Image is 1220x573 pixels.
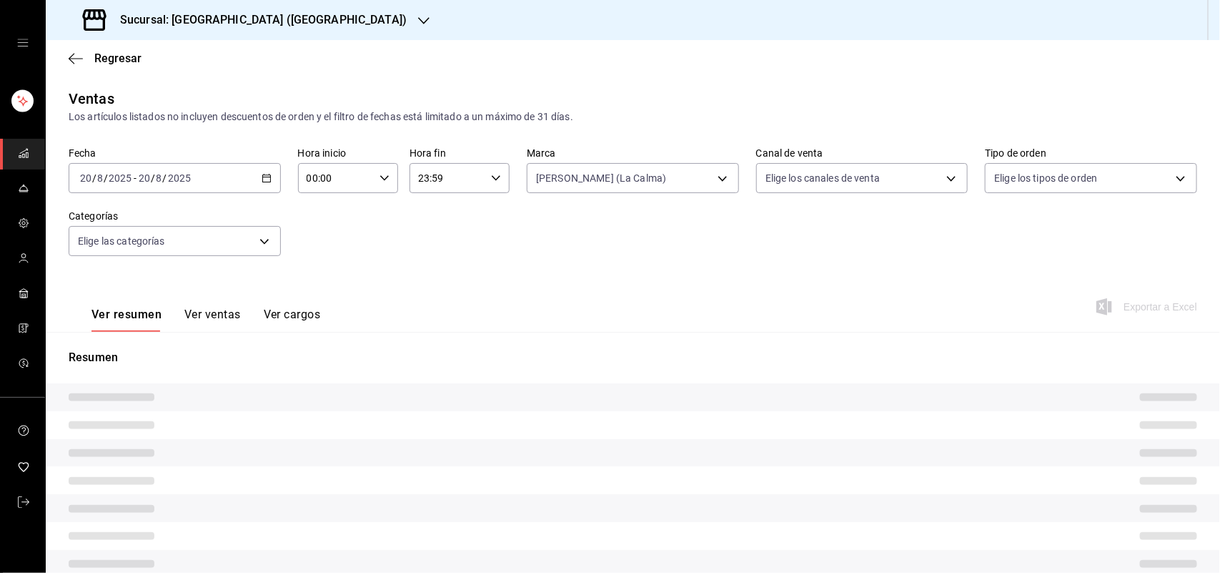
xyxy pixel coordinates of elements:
label: Categorías [69,212,281,222]
span: / [163,172,167,184]
div: Ventas [69,88,114,109]
div: Los artículos listados no incluyen descuentos de orden y el filtro de fechas está limitado a un m... [69,109,1197,124]
span: / [104,172,108,184]
span: [PERSON_NAME] (La Calma) [536,171,666,185]
span: - [134,172,137,184]
p: Resumen [69,349,1197,366]
span: Elige las categorías [78,234,165,248]
span: / [151,172,155,184]
span: / [92,172,96,184]
h3: Sucursal: [GEOGRAPHIC_DATA] ([GEOGRAPHIC_DATA]) [109,11,407,29]
input: -- [79,172,92,184]
input: -- [138,172,151,184]
label: Marca [527,149,739,159]
span: Regresar [94,52,142,65]
button: Ver resumen [91,308,162,332]
span: Elige los canales de venta [765,171,880,185]
input: ---- [167,172,192,184]
span: Elige los tipos de orden [994,171,1097,185]
label: Hora inicio [298,149,398,159]
div: navigation tabs [91,308,320,332]
label: Tipo de orden [985,149,1197,159]
button: open drawer [17,37,29,49]
button: Ver ventas [184,308,241,332]
label: Canal de venta [756,149,968,159]
button: Regresar [69,52,142,65]
button: Ver cargos [264,308,321,332]
label: Hora fin [410,149,510,159]
input: -- [96,172,104,184]
input: -- [156,172,163,184]
input: ---- [108,172,132,184]
label: Fecha [69,149,281,159]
